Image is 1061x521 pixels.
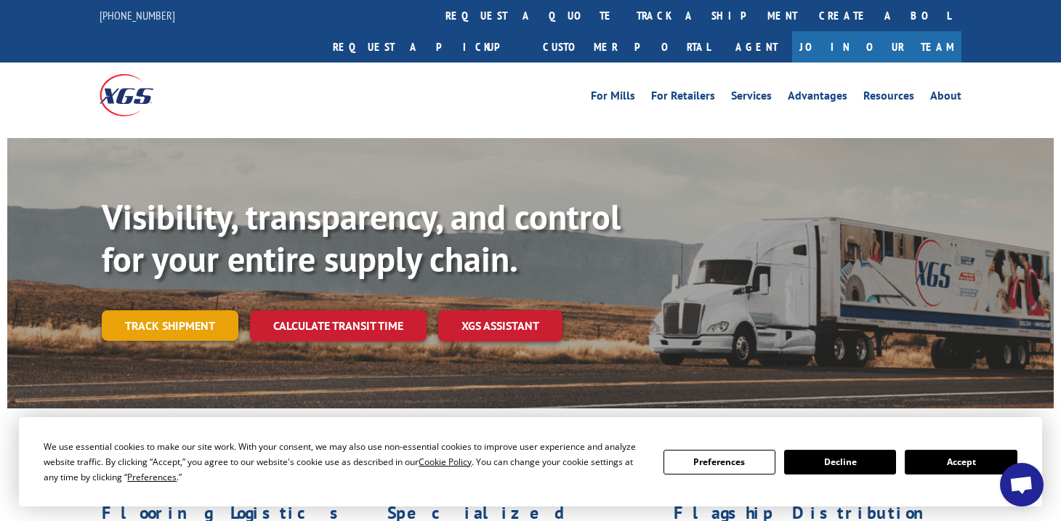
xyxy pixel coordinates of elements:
[102,194,621,281] b: Visibility, transparency, and control for your entire supply chain.
[438,310,562,342] a: XGS ASSISTANT
[419,456,472,468] span: Cookie Policy
[127,471,177,483] span: Preferences
[102,310,238,341] a: Track shipment
[250,310,427,342] a: Calculate transit time
[788,90,847,106] a: Advantages
[44,439,645,485] div: We use essential cookies to make our site work. With your consent, we may also use non-essential ...
[792,31,961,62] a: Join Our Team
[863,90,914,106] a: Resources
[930,90,961,106] a: About
[100,8,175,23] a: [PHONE_NUMBER]
[905,450,1017,474] button: Accept
[19,417,1042,506] div: Cookie Consent Prompt
[651,90,715,106] a: For Retailers
[591,90,635,106] a: For Mills
[731,90,772,106] a: Services
[721,31,792,62] a: Agent
[1000,463,1044,506] div: Open chat
[784,450,896,474] button: Decline
[663,450,775,474] button: Preferences
[322,31,532,62] a: Request a pickup
[532,31,721,62] a: Customer Portal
